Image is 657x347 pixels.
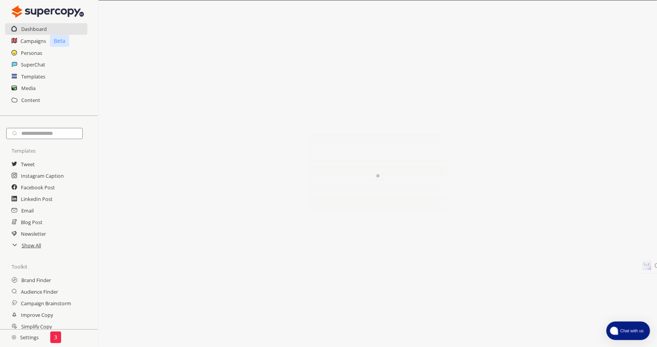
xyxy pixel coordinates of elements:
a: Content [21,94,40,106]
img: Close [12,335,16,340]
a: LinkedIn Post [21,193,53,205]
a: Brand Finder [21,274,51,286]
a: Campaign Brainstorm [21,298,71,309]
a: Tweet [21,158,35,170]
img: Close [12,4,84,19]
button: atlas-launcher [606,321,650,340]
a: Newsletter [21,228,46,240]
a: Dashboard [21,23,47,35]
a: Simplify Copy [21,321,52,332]
p: 3 [54,334,57,340]
a: Email [21,205,34,216]
a: Campaigns [20,35,46,47]
span: Chat with us [617,328,645,334]
img: Close [293,135,463,213]
a: Show All [22,240,41,251]
a: Instagram Caption [21,170,64,182]
a: Media [21,82,36,94]
a: Personas [21,47,42,59]
a: Audience Finder [21,286,58,298]
a: SuperChat [21,59,45,70]
p: Beta [50,35,69,47]
a: Facebook Post [21,182,55,193]
a: Blog Post [21,216,43,228]
a: Improve Copy [21,309,53,321]
a: Templates [21,71,45,82]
